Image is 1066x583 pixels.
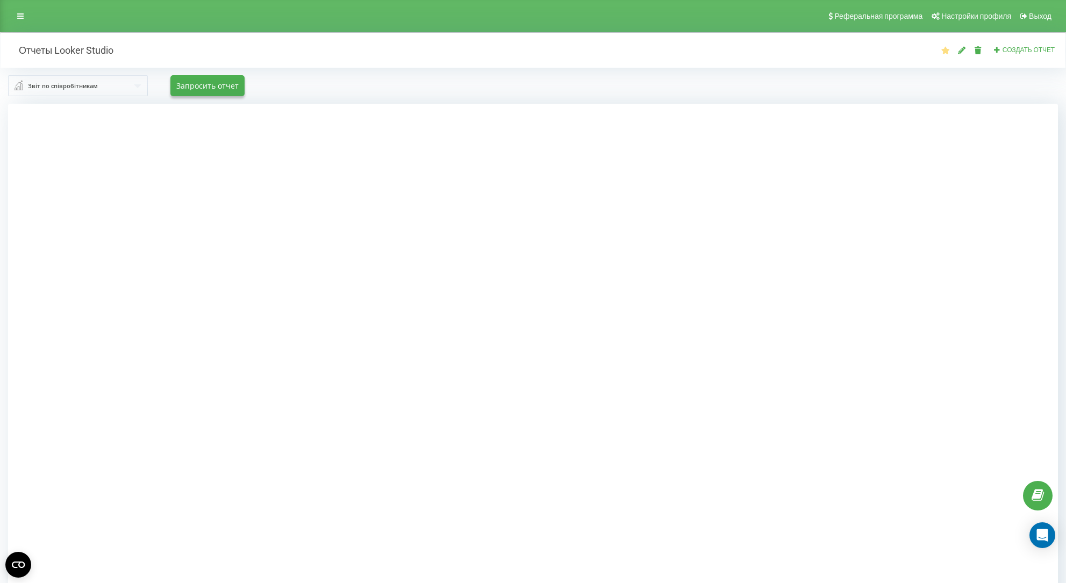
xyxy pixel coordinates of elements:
span: Выход [1029,12,1051,20]
i: Создать отчет [993,46,1000,53]
button: Создать отчет [990,46,1058,55]
button: Запросить отчет [170,75,245,96]
i: Редактировать отчет [957,46,967,54]
h2: Отчеты Looker Studio [8,44,113,56]
span: Создать отчет [1003,46,1055,54]
span: Реферальная программа [834,12,922,20]
i: Отчет по умолчанию. Всегда загружать этот отчет первым при открытии Аналитики. [941,46,950,54]
span: Настройки профиля [941,12,1011,20]
i: Удалить отчет [974,46,983,54]
div: Звіт по співробітникам [28,80,98,92]
button: Open CMP widget [5,552,31,578]
div: Open Intercom Messenger [1029,522,1055,548]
